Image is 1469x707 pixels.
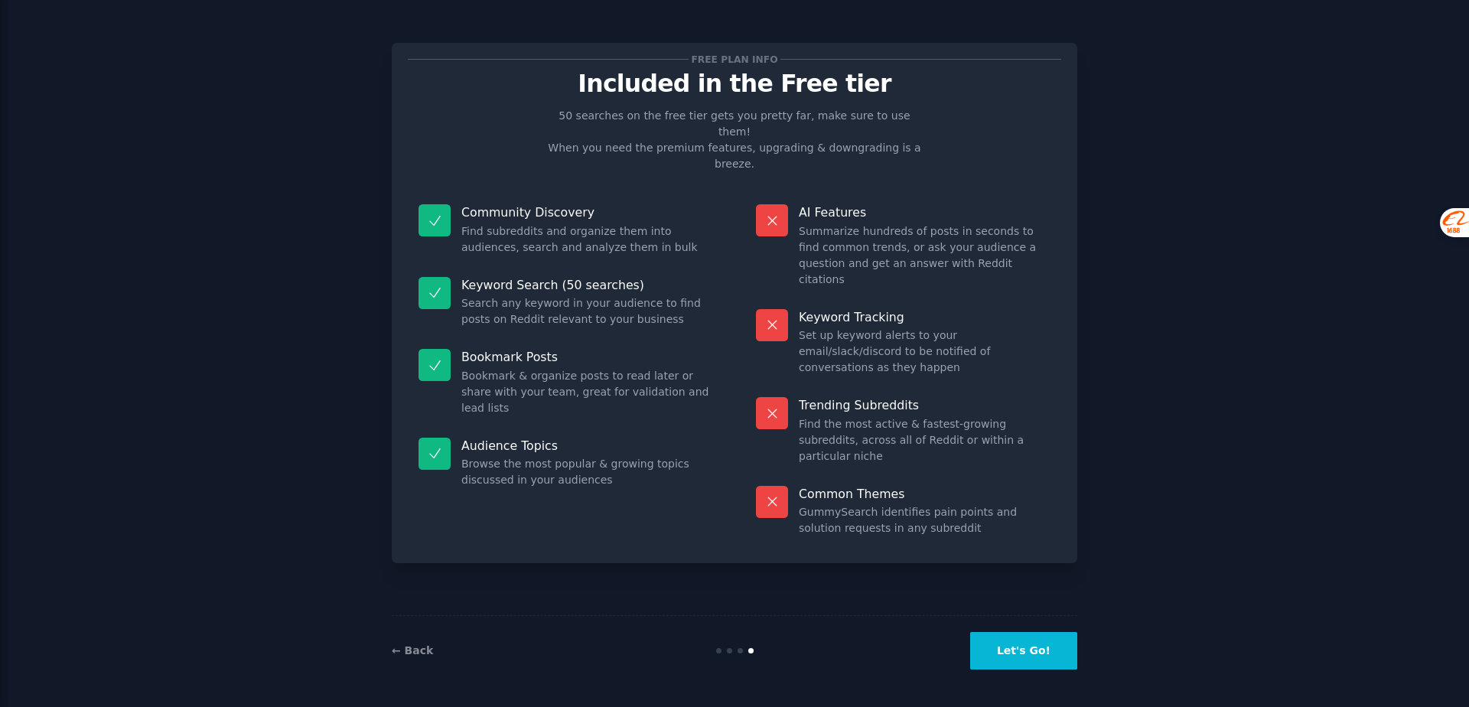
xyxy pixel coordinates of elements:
dd: Set up keyword alerts to your email/slack/discord to be notified of conversations as they happen [799,327,1050,376]
p: 50 searches on the free tier gets you pretty far, make sure to use them! When you need the premiu... [542,108,927,172]
dd: Search any keyword in your audience to find posts on Reddit relevant to your business [461,295,713,327]
p: Audience Topics [461,438,713,454]
p: Community Discovery [461,204,713,220]
dd: Find subreddits and organize them into audiences, search and analyze them in bulk [461,223,713,256]
dd: Find the most active & fastest-growing subreddits, across all of Reddit or within a particular niche [799,416,1050,464]
p: Keyword Tracking [799,309,1050,325]
dd: GummySearch identifies pain points and solution requests in any subreddit [799,504,1050,536]
p: Keyword Search (50 searches) [461,277,713,293]
p: Included in the Free tier [408,70,1061,97]
p: Common Themes [799,486,1050,502]
button: Let's Go! [970,632,1077,670]
span: Free plan info [689,51,780,67]
dd: Bookmark & organize posts to read later or share with your team, great for validation and lead lists [461,368,713,416]
p: Trending Subreddits [799,397,1050,413]
dd: Browse the most popular & growing topics discussed in your audiences [461,456,713,488]
p: Bookmark Posts [461,349,713,365]
a: ← Back [392,644,433,656]
dd: Summarize hundreds of posts in seconds to find common trends, or ask your audience a question and... [799,223,1050,288]
p: AI Features [799,204,1050,220]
